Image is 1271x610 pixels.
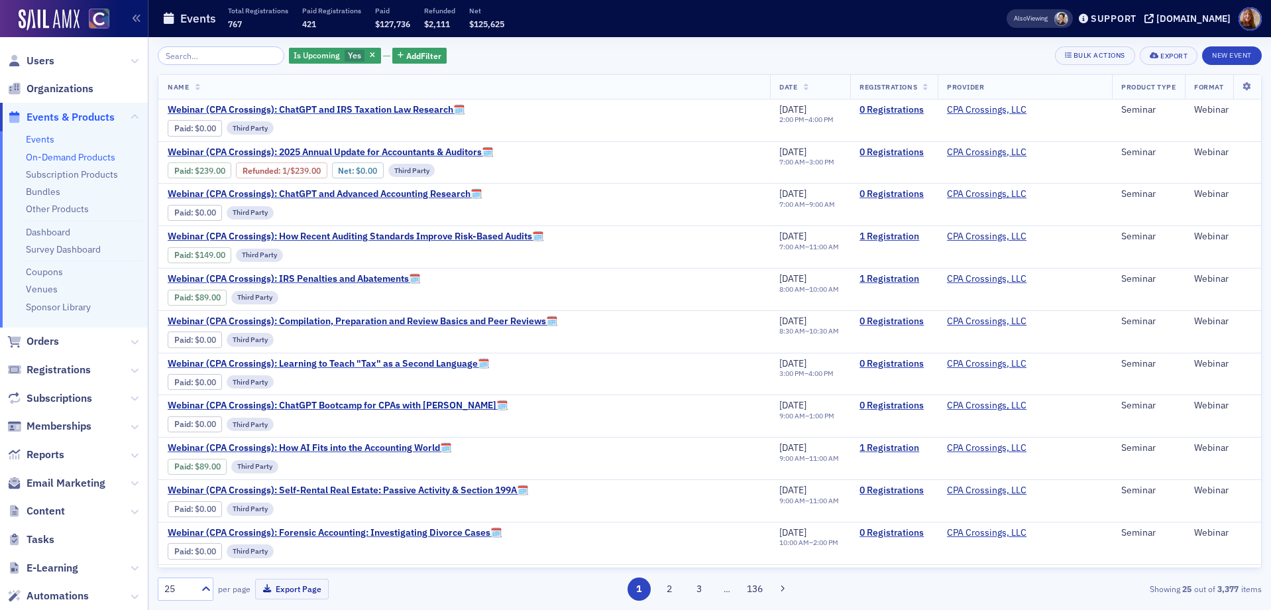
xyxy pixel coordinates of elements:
p: Paid [375,6,410,15]
time: 8:00 AM [779,284,805,294]
span: $89.00 [195,461,221,471]
span: $239.00 [290,166,321,176]
a: Users [7,54,54,68]
span: Format [1194,82,1223,91]
time: 9:00 AM [779,454,805,463]
span: CPA Crossings, LLC [947,358,1030,370]
div: Webinar [1194,442,1252,454]
span: $127,736 [375,19,410,29]
a: 0 Registrations [859,400,928,412]
a: CPA Crossings, LLC [947,316,1026,328]
span: Subscriptions [27,391,92,406]
a: Reports [7,448,64,462]
a: CPA Crossings, LLC [947,273,1026,285]
span: Webinar (CPA Crossings): How Recent Auditing Standards Improve Risk-Based Audits🗓️ [168,231,543,243]
a: Registrations [7,363,91,377]
a: Webinar (CPA Crossings): IRS Penalties and Abatements🗓️ [168,273,420,285]
button: AddFilter [392,48,447,64]
span: [DATE] [779,188,806,200]
div: Also [1014,14,1026,23]
a: Paid [174,166,191,176]
time: 11:00 AM [809,454,839,463]
span: Is Upcoming [294,50,340,60]
a: New Event [1202,48,1262,60]
div: Seminar [1121,485,1176,497]
span: CPA Crossings, LLC [947,316,1030,328]
div: Webinar [1194,147,1252,158]
time: 8:30 AM [779,326,805,335]
span: [DATE] [779,399,806,411]
a: Subscriptions [7,391,92,406]
div: Seminar [1121,358,1176,370]
button: Bulk Actions [1055,46,1135,65]
a: 1 Registration [859,231,928,243]
time: 11:00 AM [809,496,839,505]
div: Webinar [1194,485,1252,497]
time: 1:00 PM [809,411,834,420]
span: $125,625 [469,19,504,29]
div: Webinar [1194,527,1252,539]
a: Webinar (CPA Crossings): How AI Fits into the Accounting World🗓️ [168,442,451,454]
div: Showing out of items [903,583,1262,595]
a: Orders [7,334,59,349]
div: Paid: 0 - $0 [168,332,222,347]
a: CPA Crossings, LLC [947,400,1026,412]
div: Third Party [227,544,274,558]
span: Events & Products [27,110,115,125]
a: Webinar (CPA Crossings): ChatGPT and Advanced Accounting Research🗓️ [168,188,482,200]
span: $0.00 [356,166,377,176]
time: 2:00 PM [779,115,804,124]
div: Third Party [227,503,274,516]
div: – [779,327,839,335]
time: 2:00 PM [813,538,838,547]
div: Third Party [227,375,274,389]
div: Third Party [236,249,283,262]
a: Paid [174,250,191,260]
a: CPA Crossings, LLC [947,358,1026,370]
div: Paid: 1 - $14900 [168,247,231,263]
button: 136 [744,578,767,601]
a: 0 Registrations [859,104,928,116]
span: Orders [27,334,59,349]
a: Paid [174,335,191,345]
a: Venues [26,283,58,295]
time: 11:00 AM [809,242,839,251]
a: On-Demand Products [26,151,115,163]
img: SailAMX [19,9,80,30]
span: Add Filter [406,50,441,62]
span: : [174,123,195,133]
time: 3:00 PM [779,369,804,378]
a: Organizations [7,82,93,96]
a: 0 Registrations [859,358,928,370]
a: View Homepage [80,9,109,31]
a: 1 Registration [859,273,928,285]
span: E-Learning [27,561,78,576]
span: : [174,461,195,471]
time: 4:00 PM [808,369,834,378]
span: 421 [302,19,316,29]
span: CPA Crossings, LLC [947,485,1030,497]
time: 10:30 AM [809,326,839,335]
a: Subscription Products [26,168,118,180]
span: Pamela Galey-Coleman [1054,12,1068,26]
span: CPA Crossings, LLC [947,188,1030,200]
span: CPA Crossings, LLC [947,231,1030,243]
span: [DATE] [779,103,806,115]
span: : [174,504,195,514]
button: 3 [688,578,711,601]
span: : [174,166,195,176]
input: Search… [158,46,284,65]
a: Memberships [7,419,91,434]
p: Net [469,6,504,15]
a: Paid [174,292,191,302]
time: 4:00 PM [808,115,834,124]
a: CPA Crossings, LLC [947,485,1026,497]
span: Reports [27,448,64,462]
a: Tasks [7,532,54,547]
div: Seminar [1121,104,1176,116]
a: Other Products [26,203,89,215]
div: Third Party [227,206,274,219]
span: Webinar (CPA Crossings): ChatGPT Bootcamp for CPAs with John Higgins🗓️ [168,400,508,412]
span: Automations [27,589,89,603]
div: – [779,243,839,251]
